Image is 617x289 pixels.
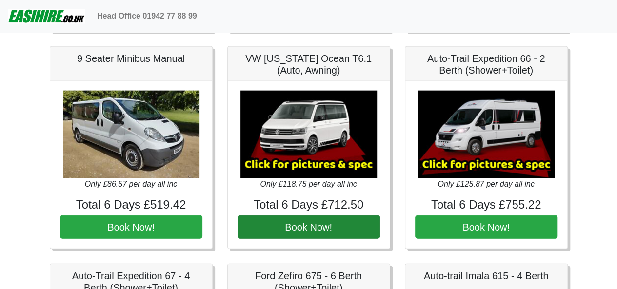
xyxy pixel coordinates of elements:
img: VW California Ocean T6.1 (Auto, Awning) [240,91,377,178]
h4: Total 6 Days £519.42 [60,198,202,212]
b: Head Office 01942 77 88 99 [97,12,197,20]
button: Book Now! [415,215,557,239]
h5: Auto-trail Imala 615 - 4 Berth [415,270,557,282]
button: Book Now! [60,215,202,239]
i: Only £125.87 per day all inc [438,180,534,188]
h5: 9 Seater Minibus Manual [60,53,202,64]
button: Book Now! [238,215,380,239]
a: Head Office 01942 77 88 99 [93,6,201,26]
img: 9 Seater Minibus Manual [63,91,199,178]
h4: Total 6 Days £712.50 [238,198,380,212]
i: Only £118.75 per day all inc [260,180,357,188]
img: easihire_logo_small.png [8,6,85,26]
h4: Total 6 Days £755.22 [415,198,557,212]
h5: VW [US_STATE] Ocean T6.1 (Auto, Awning) [238,53,380,76]
i: Only £86.57 per day all inc [85,180,177,188]
h5: Auto-Trail Expedition 66 - 2 Berth (Shower+Toilet) [415,53,557,76]
img: Auto-Trail Expedition 66 - 2 Berth (Shower+Toilet) [418,91,555,178]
